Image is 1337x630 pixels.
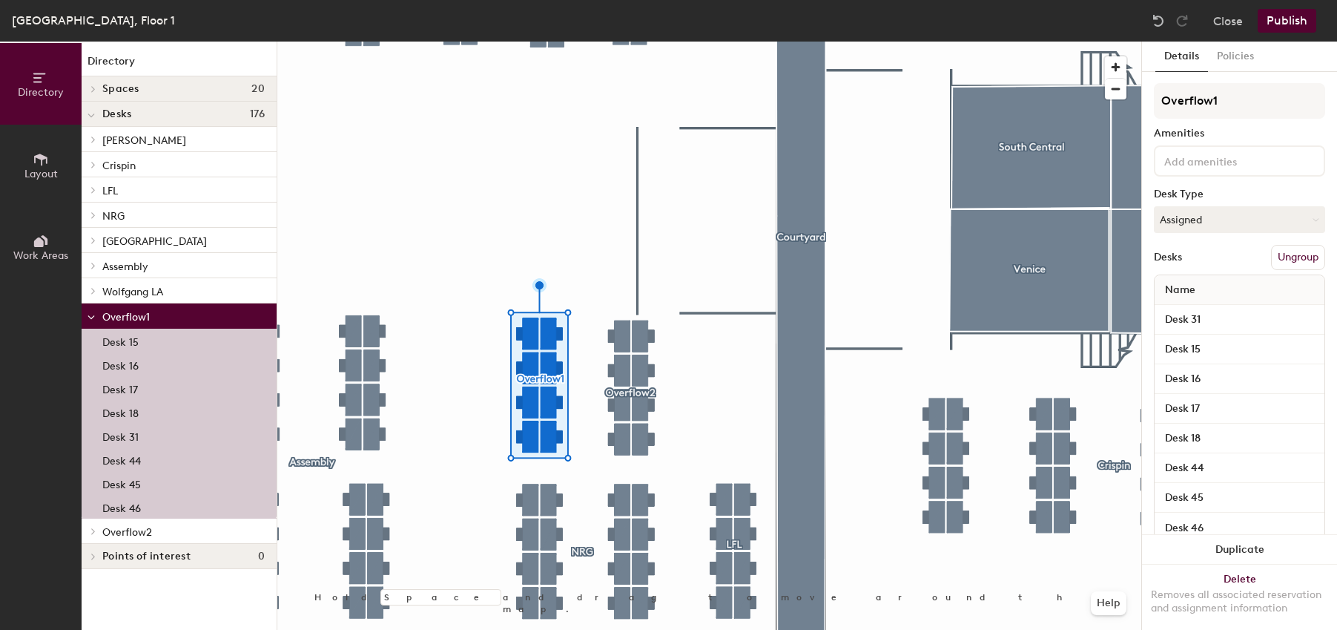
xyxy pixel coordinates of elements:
[102,379,138,396] p: Desk 17
[102,134,186,147] span: [PERSON_NAME]
[1271,245,1325,270] button: Ungroup
[18,86,64,99] span: Directory
[250,108,265,120] span: 176
[1158,309,1321,330] input: Unnamed desk
[1158,428,1321,449] input: Unnamed desk
[102,160,136,172] span: Crispin
[82,53,277,76] h1: Directory
[258,551,265,562] span: 0
[102,260,148,273] span: Assembly
[1161,151,1295,169] input: Add amenities
[1158,369,1321,390] input: Unnamed desk
[102,498,141,515] p: Desk 46
[1258,9,1316,33] button: Publish
[102,403,139,420] p: Desk 18
[1158,517,1321,538] input: Unnamed desk
[102,286,163,298] span: Wolfgang LA
[1175,13,1189,28] img: Redo
[102,551,191,562] span: Points of interest
[1154,252,1182,263] div: Desks
[102,474,141,491] p: Desk 45
[102,355,139,373] p: Desk 16
[24,168,58,180] span: Layout
[1158,488,1321,508] input: Unnamed desk
[1158,339,1321,360] input: Unnamed desk
[1158,458,1321,479] input: Unnamed desk
[1154,128,1325,140] div: Amenities
[1142,535,1337,565] button: Duplicate
[102,235,207,248] span: [GEOGRAPHIC_DATA]
[102,210,125,223] span: NRG
[1154,206,1325,233] button: Assigned
[102,427,139,444] p: Desk 31
[1154,188,1325,200] div: Desk Type
[102,311,150,324] span: Overflow1
[102,83,139,95] span: Spaces
[102,332,139,349] p: Desk 15
[1213,9,1243,33] button: Close
[102,526,152,539] span: Overflow2
[251,83,265,95] span: 20
[1091,591,1126,615] button: Help
[1151,588,1328,615] div: Removes all associated reservation and assignment information
[1155,42,1208,72] button: Details
[12,11,175,30] div: [GEOGRAPHIC_DATA], Floor 1
[1151,13,1166,28] img: Undo
[1208,42,1263,72] button: Policies
[102,185,118,197] span: LFL
[102,108,131,120] span: Desks
[1142,565,1337,630] button: DeleteRemoves all associated reservation and assignment information
[102,450,141,467] p: Desk 44
[1158,398,1321,419] input: Unnamed desk
[13,249,68,262] span: Work Areas
[1158,277,1203,303] span: Name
